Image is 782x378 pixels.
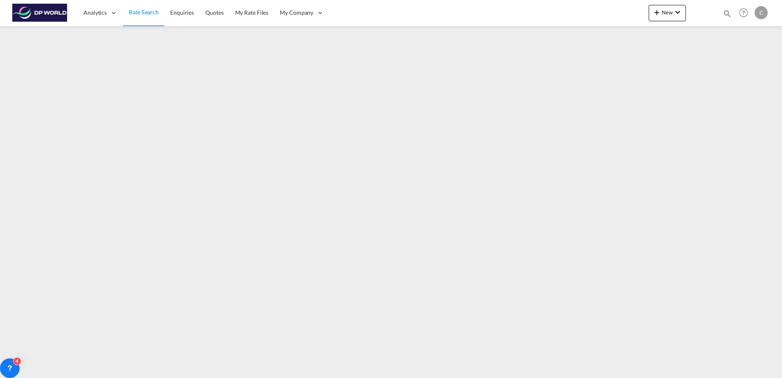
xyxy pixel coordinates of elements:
div: icon-magnify [723,9,732,21]
span: Enquiries [170,9,194,16]
span: Quotes [205,9,223,16]
button: icon-plus 400-fgNewicon-chevron-down [649,5,686,21]
span: Rate Search [129,9,159,16]
span: New [652,9,683,16]
md-icon: icon-chevron-down [673,7,683,17]
span: Help [737,6,751,20]
span: My Rate Files [235,9,269,16]
span: My Company [280,9,313,17]
div: C [755,6,768,19]
img: c08ca190194411f088ed0f3ba295208c.png [12,4,67,22]
span: Analytics [83,9,107,17]
div: Help [737,6,755,20]
md-icon: icon-magnify [723,9,732,18]
md-icon: icon-plus 400-fg [652,7,662,17]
